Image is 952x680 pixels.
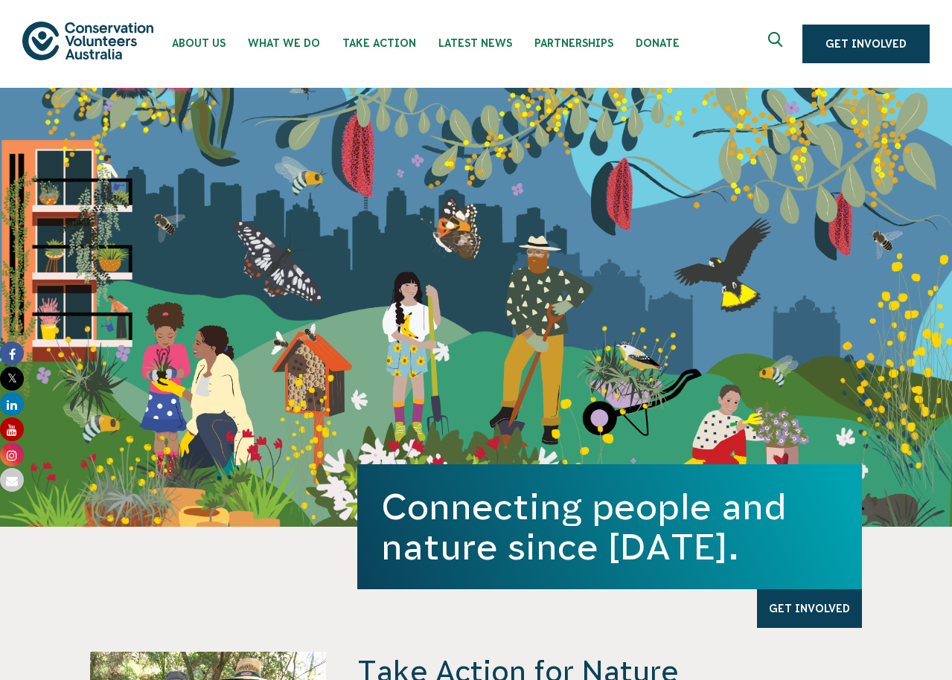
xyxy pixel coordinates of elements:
h1: Connecting people and nature since [DATE]. [381,487,838,567]
a: Get Involved [802,25,930,63]
span: What We Do [248,37,320,49]
span: Partnerships [534,37,613,49]
span: About Us [172,37,226,49]
a: Get Involved [757,589,862,628]
button: Expand search box Close search box [759,26,795,62]
span: Donate [636,37,680,49]
span: Take Action [342,37,416,49]
span: Expand search box [768,32,787,56]
img: logo.svg [22,22,153,60]
span: Latest News [438,37,512,49]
